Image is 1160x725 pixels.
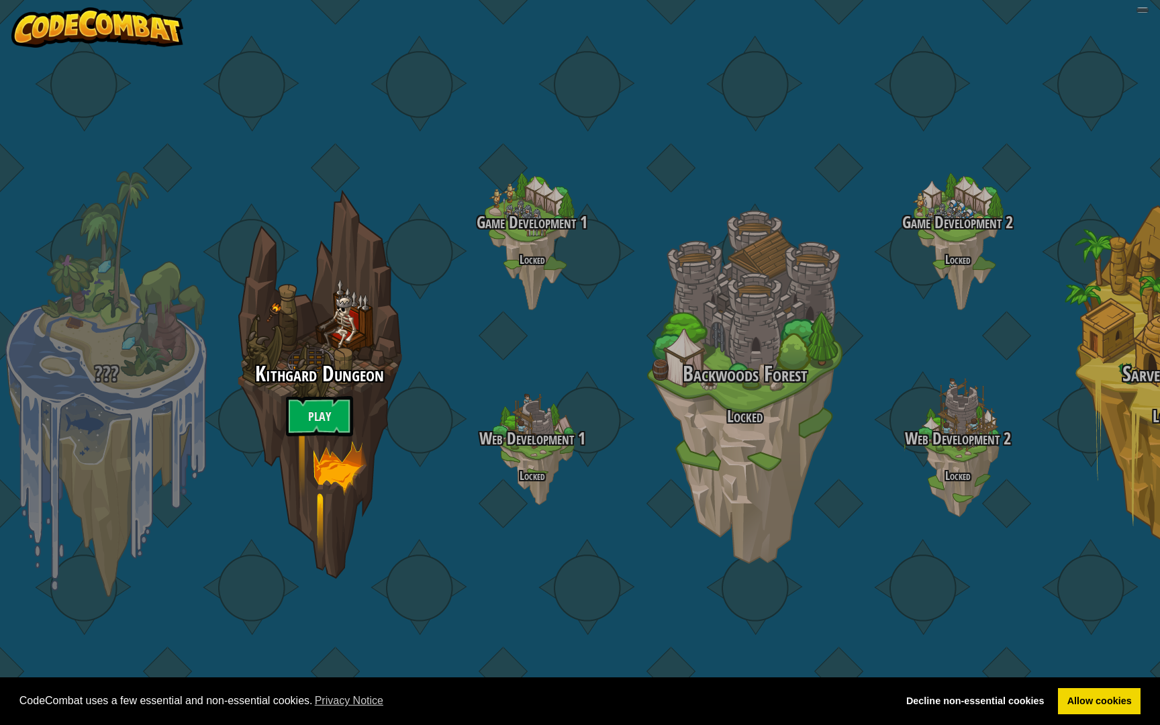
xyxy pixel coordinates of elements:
[683,359,808,388] span: Backwoods Forest
[286,396,353,436] a: Play
[19,691,887,711] span: CodeCombat uses a few essential and non-essential cookies.
[851,469,1064,482] h4: Locked
[638,407,851,426] h3: Locked
[1058,688,1141,715] a: allow cookies
[426,253,638,266] h4: Locked
[11,7,183,48] img: CodeCombat - Learn how to code by playing a game
[851,253,1064,266] h4: Locked
[477,211,587,234] span: Game Development 1
[902,211,1013,234] span: Game Development 2
[426,469,638,482] h4: Locked
[1137,7,1149,13] button: Adjust volume
[897,688,1053,715] a: deny cookies
[905,427,1011,450] span: Web Development 2
[479,427,585,450] span: Web Development 1
[313,691,386,711] a: learn more about cookies
[255,359,384,388] span: Kithgard Dungeon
